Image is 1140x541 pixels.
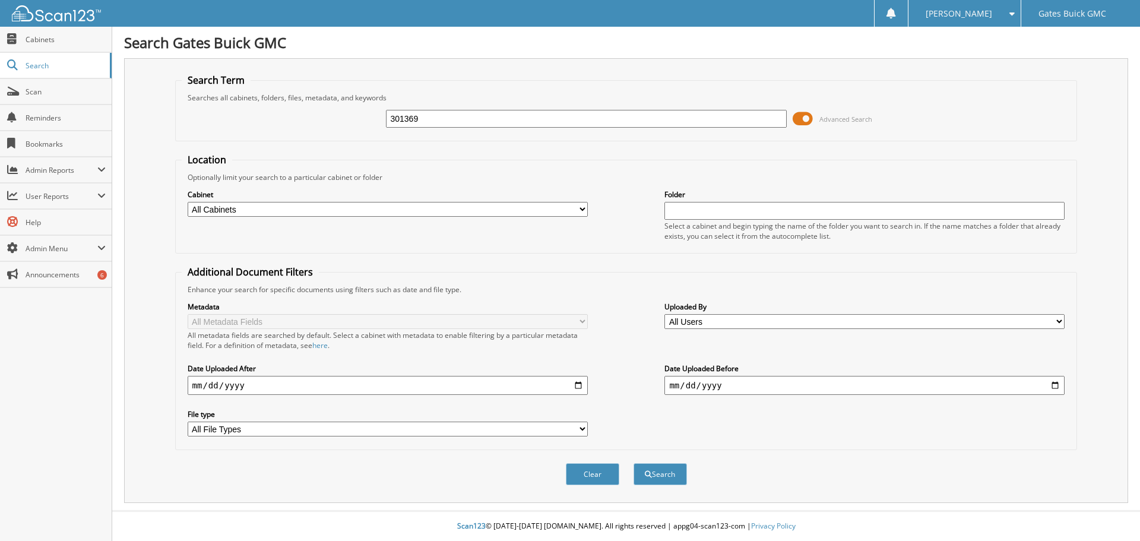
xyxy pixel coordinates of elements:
img: scan123-logo-white.svg [12,5,101,21]
span: User Reports [26,191,97,201]
span: Scan [26,87,106,97]
a: here [312,340,328,350]
div: 6 [97,270,107,280]
h1: Search Gates Buick GMC [124,33,1128,52]
span: [PERSON_NAME] [926,10,992,17]
span: Gates Buick GMC [1038,10,1106,17]
button: Clear [566,463,619,485]
label: File type [188,409,588,419]
span: Admin Menu [26,243,97,254]
legend: Additional Document Filters [182,265,319,279]
button: Search [634,463,687,485]
span: Search [26,61,104,71]
a: Privacy Policy [751,521,796,531]
iframe: Chat Widget [1081,484,1140,541]
label: Folder [664,189,1065,200]
span: Cabinets [26,34,106,45]
span: Announcements [26,270,106,280]
label: Uploaded By [664,302,1065,312]
div: Optionally limit your search to a particular cabinet or folder [182,172,1071,182]
div: All metadata fields are searched by default. Select a cabinet with metadata to enable filtering b... [188,330,588,350]
div: Enhance your search for specific documents using filters such as date and file type. [182,284,1071,295]
input: start [188,376,588,395]
label: Cabinet [188,189,588,200]
legend: Location [182,153,232,166]
div: Searches all cabinets, folders, files, metadata, and keywords [182,93,1071,103]
input: end [664,376,1065,395]
span: Reminders [26,113,106,123]
label: Date Uploaded Before [664,363,1065,374]
legend: Search Term [182,74,251,87]
label: Date Uploaded After [188,363,588,374]
span: Advanced Search [819,115,872,124]
div: Select a cabinet and begin typing the name of the folder you want to search in. If the name match... [664,221,1065,241]
span: Bookmarks [26,139,106,149]
div: © [DATE]-[DATE] [DOMAIN_NAME]. All rights reserved | appg04-scan123-com | [112,512,1140,541]
span: Scan123 [457,521,486,531]
span: Admin Reports [26,165,97,175]
label: Metadata [188,302,588,312]
span: Help [26,217,106,227]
